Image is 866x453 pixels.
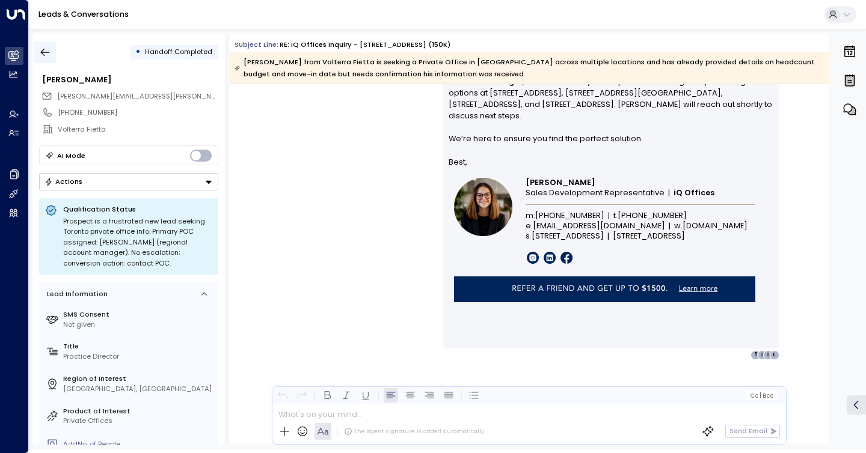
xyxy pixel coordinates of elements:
[770,350,779,360] div: E
[526,221,533,231] span: e.
[674,221,683,231] span: w.
[526,231,532,241] span: s.
[275,388,290,403] button: Undo
[45,177,82,186] div: Actions
[750,392,773,399] span: Cc Bcc
[63,406,214,416] label: Product of Interest
[449,156,774,168] p: Best,
[57,150,85,162] div: AI Mode
[63,439,214,449] div: AddNo. of People
[674,188,714,198] a: iQ Offices
[38,9,129,19] a: Leads & Conversations
[526,211,535,220] span: m.
[613,231,685,241] span: [STREET_ADDRESS]
[535,211,604,220] a: [PHONE_NUMBER]
[145,47,212,56] span: Handoff Completed
[526,188,665,198] span: Sales Development Representative
[63,204,212,214] p: Qualification Status
[235,40,278,49] span: Subject Line:
[449,29,774,156] p: Hi [PERSON_NAME], Thank you for confirming your interest in our solution in [GEOGRAPHIC_DATA]. I’...
[39,173,218,190] div: Button group with a nested menu
[757,350,767,360] div: S
[669,221,671,231] font: |
[39,173,218,190] button: Actions
[63,216,212,269] div: Prospect is a frustrated new lead seeking Toronto private office info. Primary POC assigned: [PER...
[608,211,610,221] font: |
[532,231,604,241] span: [STREET_ADDRESS]
[58,108,218,118] div: [PHONE_NUMBER]
[43,289,108,299] div: Lead Information
[42,74,218,85] div: [PERSON_NAME]
[607,231,609,242] font: |
[57,91,218,102] span: stewart.graham@volterrafietta.com
[295,388,309,403] button: Redo
[526,178,595,187] span: [PERSON_NAME]
[668,188,670,198] font: |
[235,56,823,80] div: [PERSON_NAME] from Volterra Fietta is seeking a Private Office in [GEOGRAPHIC_DATA] across multip...
[63,374,214,384] label: Region of Interest
[763,350,773,360] div: S
[63,320,214,330] div: Not given
[63,416,214,426] div: Private Offices
[533,221,665,231] a: [EMAIL_ADDRESS][DOMAIN_NAME]
[751,350,760,360] div: 5
[618,211,687,220] a: [PHONE_NUMBER]
[683,221,748,231] a: [DOMAIN_NAME]
[746,391,777,400] button: Cc|Bcc
[63,351,214,362] div: Practice Director
[58,124,218,135] div: Volterra Fietta
[63,384,214,394] div: [GEOGRAPHIC_DATA], [GEOGRAPHIC_DATA]
[135,43,141,61] div: •
[63,341,214,351] label: Title
[613,211,618,220] span: t.
[344,427,484,436] div: The agent signature is added automatically
[760,392,761,399] span: |
[63,309,214,320] label: SMS Consent
[57,91,285,101] span: [PERSON_NAME][EMAIL_ADDRESS][PERSON_NAME][DOMAIN_NAME]
[280,40,450,50] div: RE: iQ Offices Inquiry - [STREET_ADDRESS] (150K)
